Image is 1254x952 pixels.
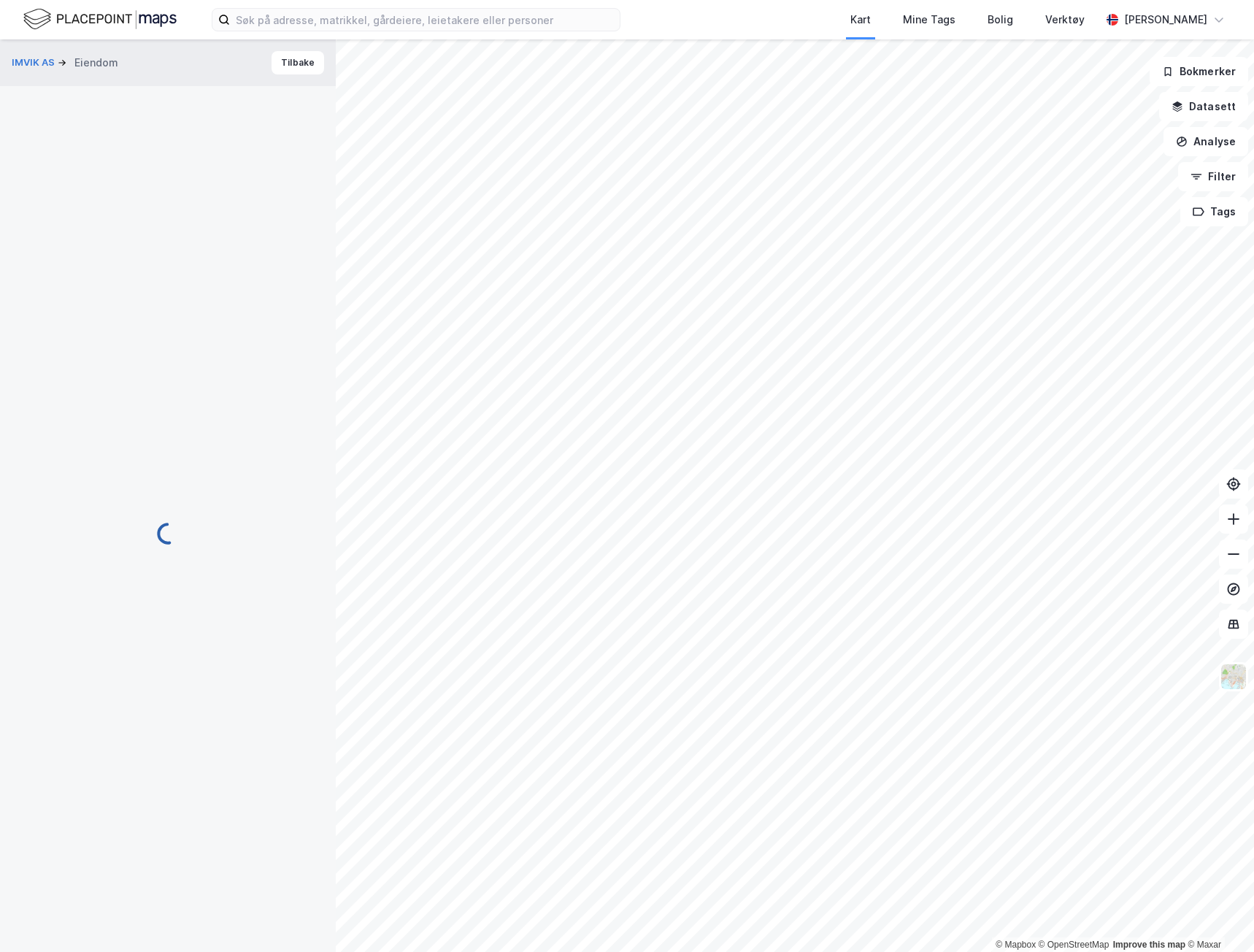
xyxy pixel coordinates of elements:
[230,9,620,31] input: Søk på adresse, matrikkel, gårdeiere, leietakere eller personer
[1124,11,1207,28] div: [PERSON_NAME]
[1045,11,1085,28] div: Verktøy
[1178,162,1248,191] button: Filter
[1159,92,1248,121] button: Datasett
[74,54,118,72] div: Eiendom
[1163,127,1248,156] button: Analyse
[903,11,955,28] div: Mine Tags
[996,940,1036,950] a: Mapbox
[272,51,324,74] button: Tilbake
[1220,663,1247,691] img: Z
[156,522,180,545] img: spinner.a6d8c91a73a9ac5275cf975e30b51cfb.svg
[1181,882,1254,952] div: Kontrollprogram for chat
[23,7,177,32] img: logo.f888ab2527a4732fd821a326f86c7f29.svg
[1150,57,1248,86] button: Bokmerker
[1180,197,1248,226] button: Tags
[1039,940,1109,950] a: OpenStreetMap
[850,11,871,28] div: Kart
[1181,882,1254,952] iframe: Chat Widget
[988,11,1013,28] div: Bolig
[12,55,58,70] button: IMVIK AS
[1113,940,1185,950] a: Improve this map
